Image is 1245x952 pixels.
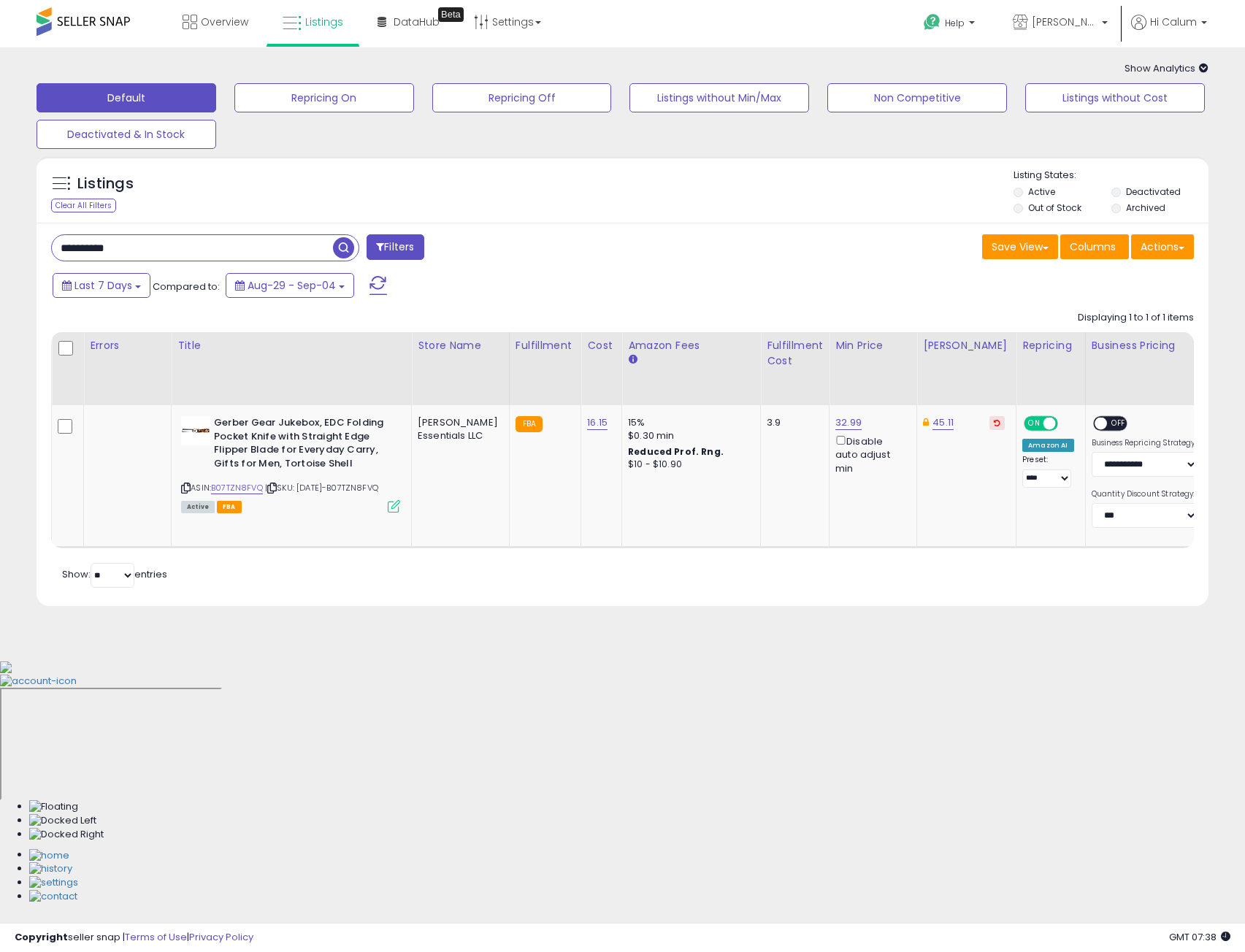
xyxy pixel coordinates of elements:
[628,458,749,471] div: $10 - $10.90
[982,234,1058,259] button: Save View
[211,482,263,494] a: B07TZN8FVQ
[1126,201,1165,214] label: Archived
[201,15,248,29] span: Overview
[1131,234,1194,259] button: Actions
[248,278,336,293] span: Aug-29 - Sep-04
[1131,15,1207,47] a: Hi Calum
[628,445,724,458] b: Reduced Prof. Rng.
[77,174,134,194] h5: Listings
[29,814,96,828] img: Docked Left
[29,890,77,904] img: Contact
[177,338,405,353] div: Title
[1092,438,1198,448] label: Business Repricing Strategy:
[628,353,637,366] small: Amazon Fees.
[1022,439,1073,452] div: Amazon AI
[767,338,823,369] div: Fulfillment Cost
[1060,234,1129,259] button: Columns
[1126,185,1181,198] label: Deactivated
[62,567,167,581] span: Show: entries
[432,83,612,112] button: Repricing Off
[1014,169,1208,183] p: Listing States:
[516,416,543,432] small: FBA
[181,416,400,511] div: ASIN:
[29,849,69,863] img: Home
[1025,418,1043,430] span: ON
[1092,489,1198,499] label: Quantity Discount Strategy:
[29,800,78,814] img: Floating
[394,15,440,29] span: DataHub
[181,501,215,513] span: All listings currently available for purchase on Amazon
[234,83,414,112] button: Repricing On
[305,15,343,29] span: Listings
[418,338,503,353] div: Store Name
[516,338,575,353] div: Fulfillment
[628,429,749,442] div: $0.30 min
[265,482,378,494] span: | SKU: [DATE]-B07TZN8FVQ
[587,415,608,430] a: 16.15
[1022,338,1079,353] div: Repricing
[912,2,989,47] a: Help
[53,273,150,298] button: Last 7 Days
[628,338,754,353] div: Amazon Fees
[835,338,911,353] div: Min Price
[629,83,809,112] button: Listings without Min/Max
[1150,15,1197,29] span: Hi Calum
[945,17,965,29] span: Help
[37,83,216,112] button: Default
[767,416,818,429] div: 3.9
[153,280,220,293] span: Compared to:
[418,416,498,442] div: [PERSON_NAME] Essentials LLC
[214,416,391,474] b: Gerber Gear Jukebox, EDC Folding Pocket Knife with Straight Edge Flipper Blade for Everyday Carry...
[367,234,424,260] button: Filters
[628,416,749,429] div: 15%
[51,199,116,212] div: Clear All Filters
[74,278,132,293] span: Last 7 Days
[37,120,216,149] button: Deactivated & In Stock
[835,433,905,475] div: Disable auto adjust min
[1070,239,1116,254] span: Columns
[1092,338,1240,353] div: Business Pricing
[438,7,464,22] div: Tooltip anchor
[1022,455,1073,488] div: Preset:
[587,338,616,353] div: Cost
[29,828,104,842] img: Docked Right
[217,501,242,513] span: FBA
[1028,185,1055,198] label: Active
[29,862,72,876] img: History
[1125,61,1208,75] span: Show Analytics
[923,13,941,31] i: Get Help
[1078,311,1194,325] div: Displaying 1 to 1 of 1 items
[226,273,354,298] button: Aug-29 - Sep-04
[1028,201,1081,214] label: Out of Stock
[932,415,954,430] a: 45.11
[827,83,1007,112] button: Non Competitive
[1025,83,1205,112] button: Listings without Cost
[29,876,78,890] img: Settings
[90,338,165,353] div: Errors
[923,338,1010,353] div: [PERSON_NAME]
[1107,418,1130,430] span: OFF
[1056,418,1079,430] span: OFF
[1032,15,1097,29] span: [PERSON_NAME] Essentials LLC
[835,415,862,430] a: 32.99
[181,416,210,445] img: 31T0SxFdxBL._SL40_.jpg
